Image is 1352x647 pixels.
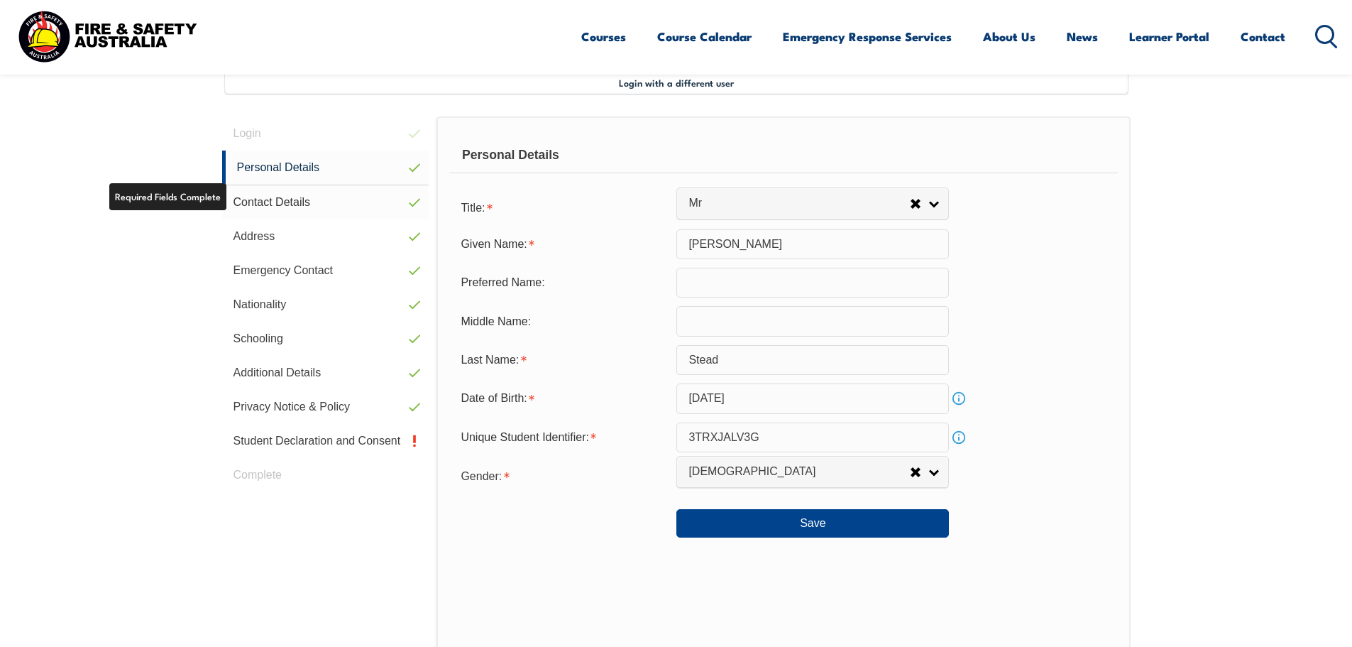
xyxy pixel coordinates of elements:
[949,428,969,447] a: Info
[449,424,676,451] div: Unique Student Identifier is required.
[449,347,676,374] div: Last Name is required.
[449,231,676,258] div: Given Name is required.
[461,470,502,482] span: Gender:
[619,77,734,88] span: Login with a different user
[676,509,949,538] button: Save
[449,308,676,335] div: Middle Name:
[222,390,429,424] a: Privacy Notice & Policy
[449,461,676,489] div: Gender is required.
[222,356,429,390] a: Additional Details
[1241,18,1285,55] a: Contact
[688,196,910,211] span: Mr
[1129,18,1209,55] a: Learner Portal
[657,18,752,55] a: Course Calendar
[449,385,676,412] div: Date of Birth is required.
[222,322,429,356] a: Schooling
[449,192,676,221] div: Title is required.
[222,219,429,254] a: Address
[449,138,1117,173] div: Personal Details
[222,424,429,458] a: Student Declaration and Consent
[983,18,1035,55] a: About Us
[676,384,949,413] input: Select Date...
[688,464,910,479] span: [DEMOGRAPHIC_DATA]
[222,185,429,219] a: Contact Details
[222,151,429,185] a: Personal Details
[676,423,949,452] input: 10 Characters no 1, 0, O or I
[949,388,969,408] a: Info
[449,269,676,296] div: Preferred Name:
[581,18,626,55] a: Courses
[461,202,485,214] span: Title:
[222,288,429,322] a: Nationality
[1067,18,1098,55] a: News
[783,18,952,55] a: Emergency Response Services
[222,254,429,288] a: Emergency Contact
